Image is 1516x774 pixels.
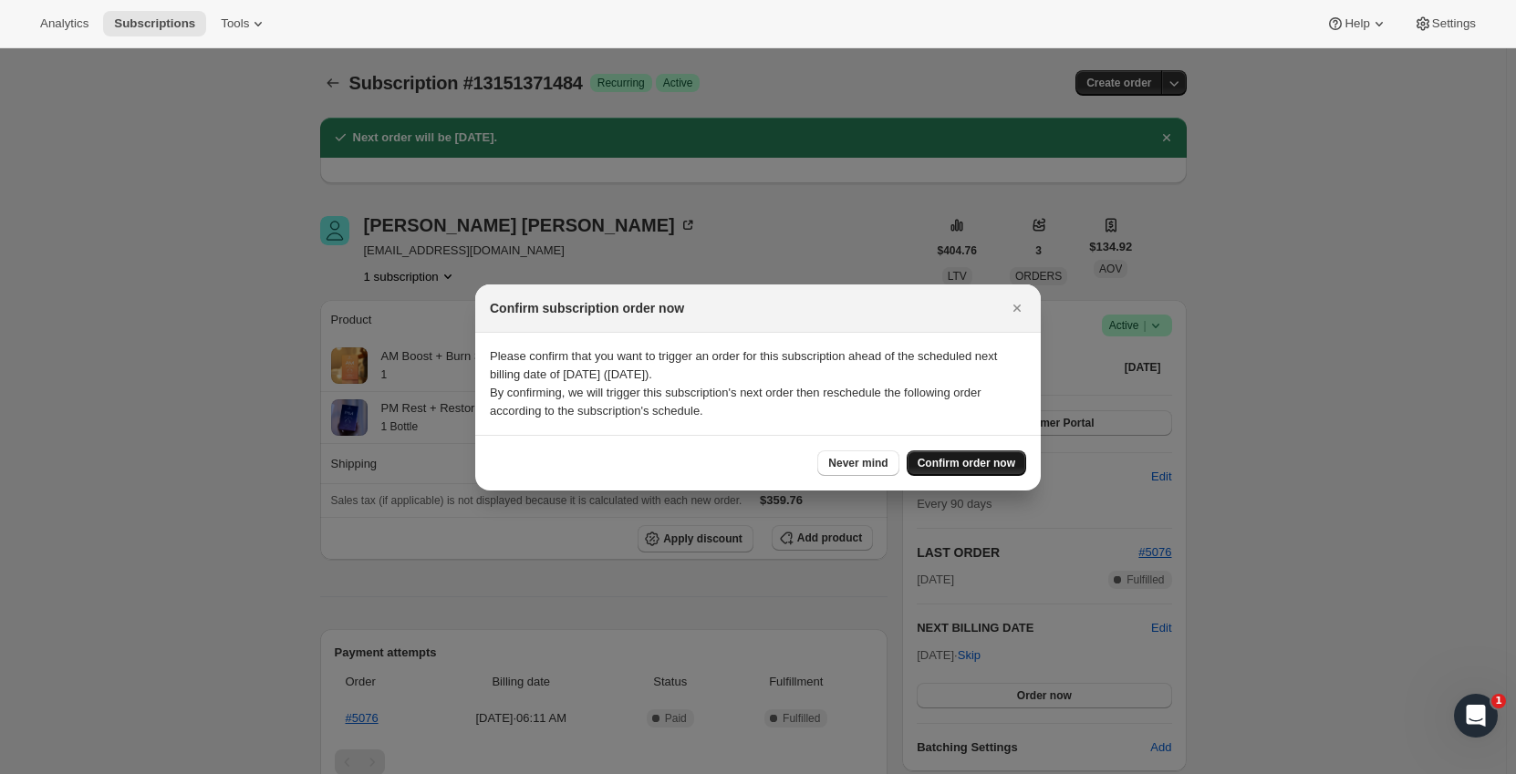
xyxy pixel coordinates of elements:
[1491,694,1506,708] span: 1
[221,16,249,31] span: Tools
[490,347,1026,384] p: Please confirm that you want to trigger an order for this subscription ahead of the scheduled nex...
[1403,11,1487,36] button: Settings
[114,16,195,31] span: Subscriptions
[1004,295,1030,321] button: Close
[828,456,888,470] span: Never mind
[29,11,99,36] button: Analytics
[103,11,206,36] button: Subscriptions
[1432,16,1476,31] span: Settings
[490,299,684,317] h2: Confirm subscription order now
[1345,16,1369,31] span: Help
[40,16,88,31] span: Analytics
[907,450,1026,476] button: Confirm order now
[210,11,278,36] button: Tools
[490,384,1026,420] p: By confirming, we will trigger this subscription's next order then reschedule the following order...
[1315,11,1398,36] button: Help
[817,450,898,476] button: Never mind
[918,456,1015,470] span: Confirm order now
[1454,694,1498,738] iframe: Intercom live chat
